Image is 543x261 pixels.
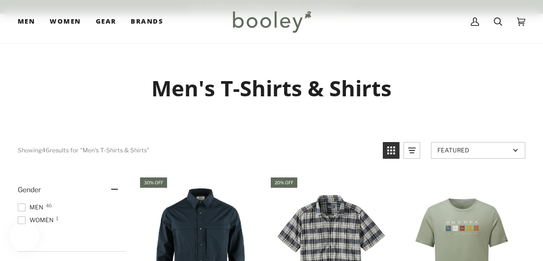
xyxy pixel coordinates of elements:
[383,142,400,159] a: View grid mode
[50,17,81,27] span: Women
[18,75,525,102] h1: Men's T-Shirts & Shirts
[96,17,116,27] span: Gear
[131,17,163,27] span: Brands
[42,146,50,154] b: 46
[437,146,510,154] span: Featured
[18,142,375,159] div: Showing results for "Men's T-Shirts & Shirts"
[18,203,46,212] span: Men
[140,177,167,188] div: 30% off
[271,177,297,188] div: 20% off
[403,142,420,159] a: View list mode
[46,203,52,208] span: 46
[18,185,41,194] span: Gender
[431,142,525,159] a: Sort options
[18,17,35,27] span: Men
[56,216,58,221] span: 1
[229,7,314,36] img: Booley
[10,222,39,251] iframe: Button to open loyalty program pop-up
[18,216,57,225] span: Women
